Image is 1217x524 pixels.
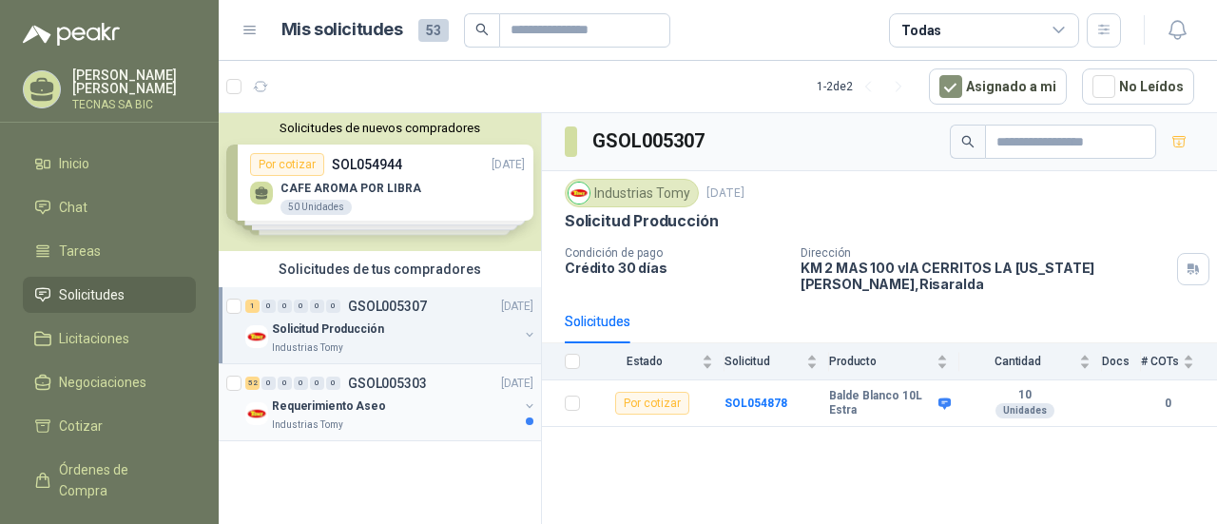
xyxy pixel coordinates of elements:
a: Tareas [23,233,196,269]
div: Solicitudes de nuevos compradoresPor cotizarSOL054944[DATE] CAFE AROMA POR LIBRA50 UnidadesPor co... [219,113,541,251]
a: Inicio [23,146,196,182]
p: Condición de pago [565,246,785,260]
p: Industrias Tomy [272,417,343,433]
div: 0 [278,300,292,313]
span: 53 [418,19,449,42]
span: Tareas [59,241,101,262]
th: Cantidad [959,343,1102,380]
div: Solicitudes de tus compradores [219,251,541,287]
div: 1 - 2 de 2 [817,71,914,102]
a: 1 0 0 0 0 0 GSOL005307[DATE] Company LogoSolicitud ProducciónIndustrias Tomy [245,295,537,356]
div: 0 [310,377,324,390]
div: 0 [294,377,308,390]
button: Asignado a mi [929,68,1067,105]
img: Company Logo [569,183,589,204]
p: GSOL005303 [348,377,427,390]
p: GSOL005307 [348,300,427,313]
b: 0 [1141,395,1194,413]
span: Cotizar [59,416,103,437]
div: 0 [278,377,292,390]
span: search [961,135,975,148]
div: Solicitudes [565,311,630,332]
button: No Leídos [1082,68,1194,105]
div: Por cotizar [615,392,689,415]
p: [DATE] [501,375,533,393]
div: Todas [901,20,941,41]
th: Estado [591,343,724,380]
b: 10 [959,388,1091,403]
div: 1 [245,300,260,313]
p: Industrias Tomy [272,340,343,356]
th: Producto [829,343,959,380]
p: TECNAS SA BIC [72,99,196,110]
span: Inicio [59,153,89,174]
img: Company Logo [245,325,268,348]
div: 52 [245,377,260,390]
div: 0 [261,377,276,390]
p: Solicitud Producción [272,320,384,339]
p: [DATE] [501,298,533,316]
p: [PERSON_NAME] [PERSON_NAME] [72,68,196,95]
div: Unidades [995,403,1054,418]
a: Chat [23,189,196,225]
p: Requerimiento Aseo [272,398,386,416]
span: search [475,23,489,36]
img: Company Logo [245,402,268,425]
a: Cotizar [23,408,196,444]
th: Solicitud [724,343,829,380]
a: Órdenes de Compra [23,452,196,509]
h3: GSOL005307 [592,126,707,156]
span: Negociaciones [59,372,146,393]
div: 0 [326,377,340,390]
a: SOL054878 [724,397,787,410]
a: Negociaciones [23,364,196,400]
img: Logo peakr [23,23,120,46]
div: Industrias Tomy [565,179,699,207]
p: Solicitud Producción [565,211,718,231]
div: 0 [261,300,276,313]
p: [DATE] [706,184,744,203]
p: Dirección [801,246,1169,260]
p: Crédito 30 días [565,260,785,276]
span: Solicitudes [59,284,125,305]
th: Docs [1102,343,1141,380]
div: 0 [326,300,340,313]
span: Cantidad [959,355,1075,368]
a: Solicitudes [23,277,196,313]
span: Solicitud [724,355,802,368]
h1: Mis solicitudes [281,16,403,44]
div: 0 [310,300,324,313]
b: Balde Blanco 10L Estra [829,389,934,418]
span: Órdenes de Compra [59,459,178,501]
a: 52 0 0 0 0 0 GSOL005303[DATE] Company LogoRequerimiento AseoIndustrias Tomy [245,372,537,433]
div: 0 [294,300,308,313]
p: KM 2 MAS 100 vIA CERRITOS LA [US_STATE] [PERSON_NAME] , Risaralda [801,260,1169,292]
span: Estado [591,355,698,368]
button: Solicitudes de nuevos compradores [226,121,533,135]
span: # COTs [1141,355,1179,368]
th: # COTs [1141,343,1217,380]
span: Chat [59,197,87,218]
a: Licitaciones [23,320,196,357]
span: Producto [829,355,933,368]
span: Licitaciones [59,328,129,349]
